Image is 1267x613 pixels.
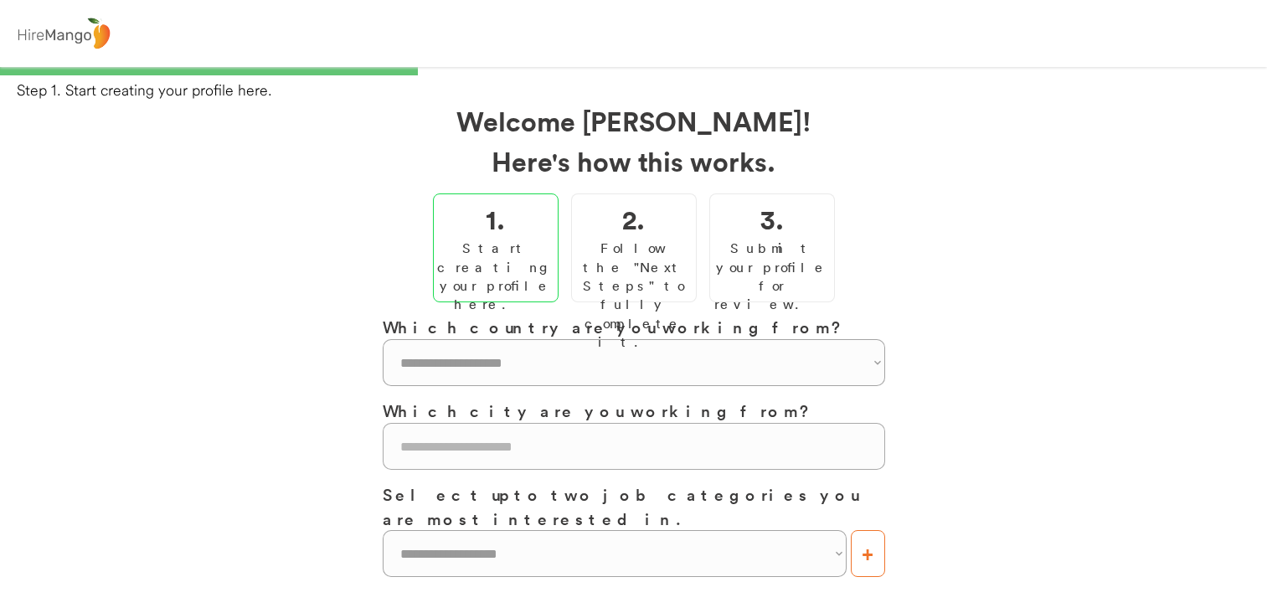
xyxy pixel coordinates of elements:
[714,239,830,314] div: Submit your profile for review.
[383,399,885,423] h3: Which city are you working from?
[622,198,645,239] h2: 2.
[3,67,1264,75] div: 33%
[17,80,1267,100] div: Step 1. Start creating your profile here.
[437,239,554,314] div: Start creating your profile here.
[760,198,784,239] h2: 3.
[383,482,885,530] h3: Select up to two job categories you are most interested in.
[576,239,692,351] div: Follow the "Next Steps" to fully complete it.
[13,14,115,54] img: logo%20-%20hiremango%20gray.png
[383,100,885,181] h2: Welcome [PERSON_NAME]! Here's how this works.
[486,198,505,239] h2: 1.
[851,530,885,577] button: +
[383,315,885,339] h3: Which country are you working from?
